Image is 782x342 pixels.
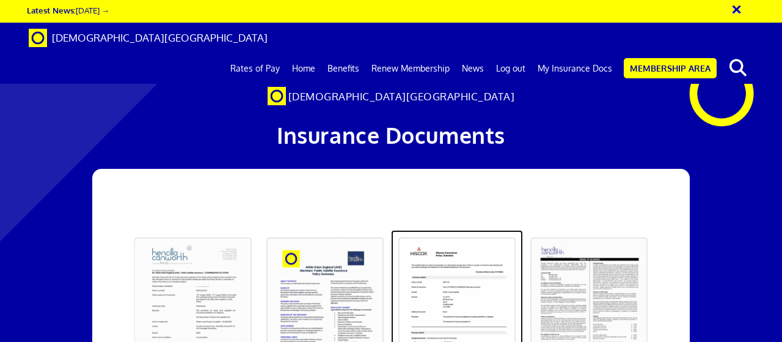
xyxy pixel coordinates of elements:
a: Rates of Pay [224,53,286,84]
strong: Latest News: [27,5,76,15]
a: Benefits [321,53,365,84]
a: Latest News:[DATE] → [27,5,109,15]
span: [DEMOGRAPHIC_DATA][GEOGRAPHIC_DATA] [288,90,515,103]
a: Brand [DEMOGRAPHIC_DATA][GEOGRAPHIC_DATA] [20,23,277,53]
button: search [719,55,756,81]
a: Home [286,53,321,84]
a: My Insurance Docs [532,53,618,84]
a: Log out [490,53,532,84]
span: [DEMOGRAPHIC_DATA][GEOGRAPHIC_DATA] [52,31,268,44]
span: Insurance Documents [277,121,505,149]
a: Membership Area [624,58,717,78]
a: Renew Membership [365,53,456,84]
a: News [456,53,490,84]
